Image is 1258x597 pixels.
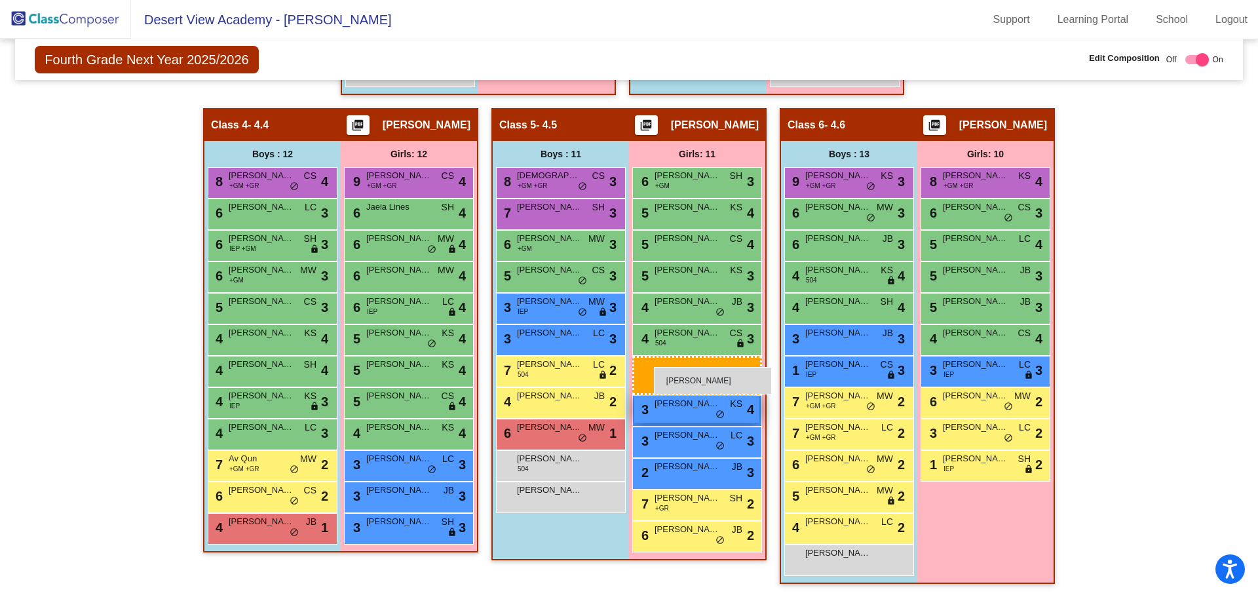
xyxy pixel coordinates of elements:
span: [PERSON_NAME] [655,326,720,339]
span: 4 [638,332,649,346]
span: +GM +GR [806,181,836,191]
span: 3 [1035,266,1042,286]
span: do_not_disturb_alt [1004,433,1013,444]
span: 6 [926,395,937,409]
div: Girls: 10 [917,141,1054,167]
span: CS [1018,326,1031,340]
span: 3 [898,203,905,223]
span: 3 [459,455,466,474]
span: MW [1014,389,1031,403]
span: [PERSON_NAME] [655,169,720,182]
span: 3 [1035,203,1042,223]
span: 2 [898,423,905,443]
span: LC [442,295,454,309]
span: [PERSON_NAME] [655,429,720,442]
span: +GM +GR [943,181,974,191]
span: [PERSON_NAME] [PERSON_NAME] [943,421,1008,434]
button: Print Students Details [347,115,370,135]
span: IEP [367,307,377,317]
span: CS [730,326,742,340]
div: Girls: 11 [629,141,765,167]
span: 3 [321,392,328,412]
span: [PERSON_NAME] [805,421,871,434]
span: [PERSON_NAME] [366,389,432,402]
span: KS [304,389,316,403]
span: do_not_disturb_alt [578,433,587,444]
span: KS [881,263,893,277]
span: IEP +GM [229,244,256,254]
span: - 4.4 [248,119,269,132]
span: lock [1024,370,1033,381]
span: [PERSON_NAME] [517,358,582,371]
span: 7 [501,363,511,377]
span: Class 5 [499,119,536,132]
span: [PERSON_NAME] [383,119,470,132]
span: 504 [806,275,817,285]
span: 4 [350,426,360,440]
span: LC [305,421,316,434]
span: KS [442,358,454,372]
span: 3 [609,235,617,254]
span: [PERSON_NAME] [943,452,1008,465]
span: [PERSON_NAME] [366,295,432,308]
span: MW [588,421,605,434]
span: 5 [926,269,937,283]
span: LC [1019,421,1031,434]
span: [PERSON_NAME] [229,232,294,245]
span: LC [593,326,605,340]
span: [PERSON_NAME] [943,389,1008,402]
span: 5 [501,269,511,283]
span: do_not_disturb_alt [578,182,587,192]
span: lock [598,307,607,318]
span: [PERSON_NAME] [655,295,720,308]
a: Learning Portal [1047,9,1139,30]
span: KS [1018,169,1031,183]
span: [PERSON_NAME] [805,263,871,277]
span: [PERSON_NAME] [517,232,582,245]
span: 3 [609,203,617,223]
span: 3 [321,235,328,254]
span: KS [881,169,893,183]
span: [PERSON_NAME] [805,358,871,371]
span: 6 [350,206,360,220]
span: 6 [501,237,511,252]
span: 4 [1035,235,1042,254]
span: [PERSON_NAME] [517,326,582,339]
span: 5 [350,332,360,346]
span: CS [730,232,742,246]
span: 2 [1035,392,1042,412]
span: Class 6 [788,119,824,132]
span: 2 [898,455,905,474]
span: SH [730,169,742,183]
span: 4 [747,203,754,223]
mat-icon: picture_as_pdf [350,119,366,137]
span: do_not_disturb_alt [715,307,725,318]
span: 4 [459,423,466,443]
span: 6 [789,206,799,220]
span: CS [881,358,893,372]
span: 9 [350,174,360,189]
span: 5 [638,206,649,220]
span: MW [300,263,316,277]
span: [PERSON_NAME] [959,119,1047,132]
span: JB [883,326,893,340]
span: [PERSON_NAME] [229,358,294,371]
span: CS [304,295,316,309]
button: Print Students Details [923,115,946,135]
span: 2 [1035,423,1042,443]
span: [PERSON_NAME] [805,452,871,465]
span: JB [594,389,605,403]
span: 4 [789,269,799,283]
span: LC [731,429,742,442]
span: 3 [789,332,799,346]
span: Desert View Academy - [PERSON_NAME] [131,9,392,30]
span: [PERSON_NAME] Branch [229,263,294,277]
span: CS [304,169,316,183]
span: SH [592,201,605,214]
span: IEP [806,370,816,379]
span: do_not_disturb_alt [866,402,875,412]
span: 4 [321,329,328,349]
span: 2 [321,455,328,474]
span: CS [442,389,454,403]
span: Fourth Grade Next Year 2025/2026 [35,46,258,73]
